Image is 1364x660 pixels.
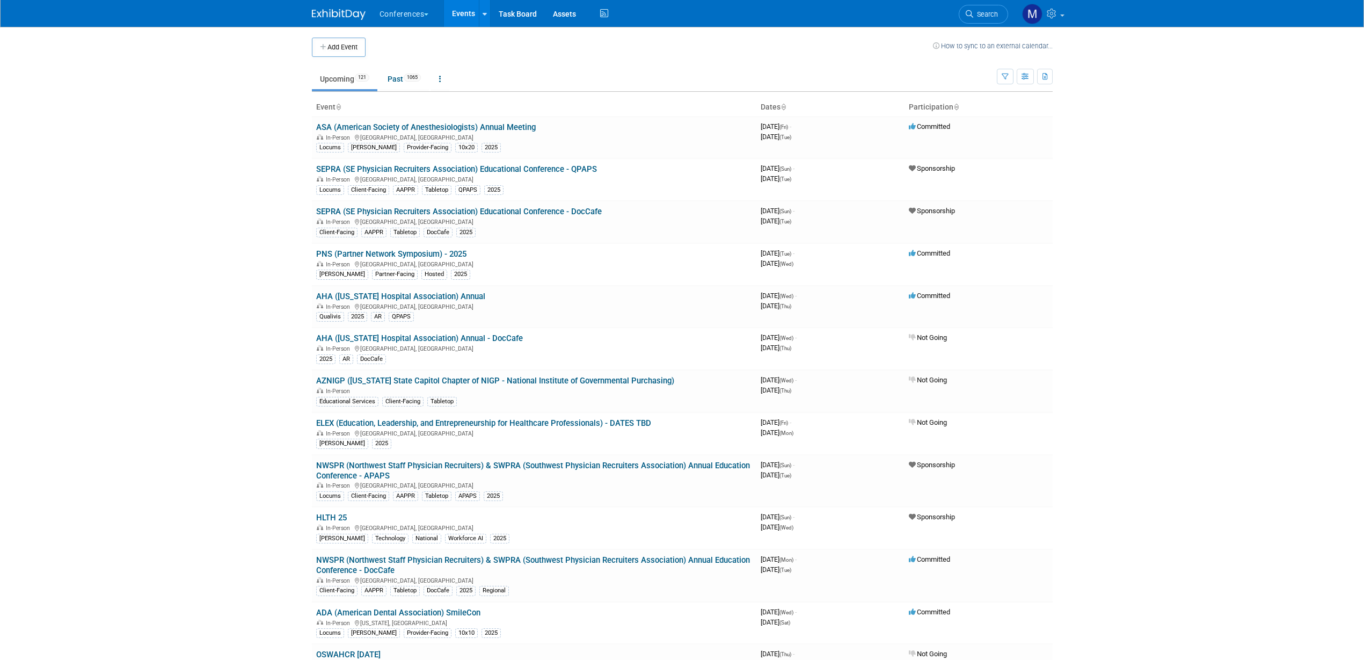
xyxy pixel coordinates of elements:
[793,650,794,658] span: -
[335,103,341,111] a: Sort by Event Name
[372,534,409,543] div: Technology
[412,534,441,543] div: National
[779,208,791,214] span: (Sun)
[317,219,323,224] img: In-Person Event
[455,628,478,638] div: 10x10
[793,164,794,172] span: -
[490,534,509,543] div: 2025
[421,270,447,279] div: Hosted
[404,628,451,638] div: Provider-Facing
[348,185,389,195] div: Client-Facing
[484,491,503,501] div: 2025
[761,608,797,616] span: [DATE]
[761,418,791,426] span: [DATE]
[779,378,793,383] span: (Wed)
[779,610,793,615] span: (Wed)
[761,618,790,626] span: [DATE]
[326,577,353,584] span: In-Person
[761,471,791,479] span: [DATE]
[316,354,335,364] div: 2025
[316,555,750,575] a: NWSPR (Northwest Staff Physician Recruiters) & SWPRA (Southwest Physician Recruiters Association)...
[348,628,400,638] div: [PERSON_NAME]
[779,335,793,341] span: (Wed)
[909,418,947,426] span: Not Going
[761,461,794,469] span: [DATE]
[316,586,358,596] div: Client-Facing
[909,292,950,300] span: Committed
[455,491,480,501] div: APAPS
[316,534,368,543] div: [PERSON_NAME]
[393,185,418,195] div: AAPPR
[326,176,353,183] span: In-Person
[316,228,358,237] div: Client-Facing
[761,292,797,300] span: [DATE]
[779,557,793,563] span: (Mon)
[316,270,368,279] div: [PERSON_NAME]
[380,69,429,89] a: Past1065
[355,74,369,82] span: 121
[909,650,947,658] span: Not Going
[316,249,466,259] a: PNS (Partner Network Symposium) - 2025
[312,38,366,57] button: Add Event
[909,164,955,172] span: Sponsorship
[779,124,788,130] span: (Fri)
[326,620,353,627] span: In-Person
[482,143,501,153] div: 2025
[316,376,674,386] a: AZNIGP ([US_STATE] State Capitol Chapter of NIGP - National Institute of Governmental Purchasing)
[316,133,752,141] div: [GEOGRAPHIC_DATA], [GEOGRAPHIC_DATA]
[761,217,791,225] span: [DATE]
[427,397,457,407] div: Tabletop
[973,10,998,18] span: Search
[326,134,353,141] span: In-Person
[761,207,794,215] span: [DATE]
[422,491,451,501] div: Tabletop
[779,651,791,657] span: (Thu)
[795,333,797,342] span: -
[761,429,793,437] span: [DATE]
[361,586,386,596] div: AAPPR
[779,514,791,520] span: (Sun)
[795,376,797,384] span: -
[316,397,378,407] div: Educational Services
[905,98,1053,117] th: Participation
[793,249,794,257] span: -
[326,345,353,352] span: In-Person
[779,620,790,626] span: (Sat)
[326,430,353,437] span: In-Person
[761,344,791,352] span: [DATE]
[316,164,597,174] a: SEPRA (SE Physician Recruiters Association) Educational Conference - QPAPS
[761,555,797,563] span: [DATE]
[781,103,786,111] a: Sort by Start Date
[326,219,353,226] span: In-Person
[316,429,752,437] div: [GEOGRAPHIC_DATA], [GEOGRAPHIC_DATA]
[393,491,418,501] div: AAPPR
[316,491,344,501] div: Locums
[909,513,955,521] span: Sponsorship
[316,333,523,343] a: AHA ([US_STATE] Hospital Association) Annual - DocCafe
[756,98,905,117] th: Dates
[761,302,791,310] span: [DATE]
[357,354,386,364] div: DocCafe
[779,345,791,351] span: (Thu)
[455,143,478,153] div: 10x20
[317,261,323,266] img: In-Person Event
[909,333,947,342] span: Not Going
[316,259,752,268] div: [GEOGRAPHIC_DATA], [GEOGRAPHIC_DATA]
[348,491,389,501] div: Client-Facing
[312,98,756,117] th: Event
[779,567,791,573] span: (Tue)
[793,461,794,469] span: -
[909,555,950,563] span: Committed
[779,388,791,394] span: (Thu)
[390,586,420,596] div: Tabletop
[909,122,950,130] span: Committed
[779,420,788,426] span: (Fri)
[326,261,353,268] span: In-Person
[316,650,381,659] a: OSWAHCR [DATE]
[761,175,791,183] span: [DATE]
[482,628,501,638] div: 2025
[326,303,353,310] span: In-Person
[793,513,794,521] span: -
[316,513,347,523] a: HLTH 25
[316,608,480,618] a: ADA (American Dental Association) SmileCon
